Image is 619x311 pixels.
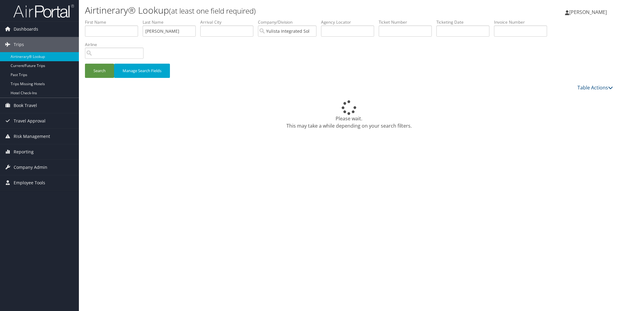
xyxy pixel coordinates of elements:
label: Invoice Number [494,19,552,25]
label: Last Name [143,19,200,25]
span: Company Admin [14,160,47,175]
span: Risk Management [14,129,50,144]
a: Table Actions [577,84,613,91]
a: [PERSON_NAME] [565,3,613,21]
label: Arrival City [200,19,258,25]
small: (at least one field required) [169,6,256,16]
span: Book Travel [14,98,37,113]
div: Please wait. This may take a while depending on your search filters. [85,100,613,129]
span: Employee Tools [14,175,45,190]
span: Trips [14,37,24,52]
span: Travel Approval [14,113,46,129]
button: Search [85,64,114,78]
h1: Airtinerary® Lookup [85,4,437,17]
label: First Name [85,19,143,25]
label: Ticket Number [379,19,436,25]
label: Agency Locator [321,19,379,25]
label: Ticketing Date [436,19,494,25]
label: Airline [85,42,148,48]
span: [PERSON_NAME] [569,9,607,15]
button: Manage Search Fields [114,64,170,78]
label: Company/Division [258,19,321,25]
span: Dashboards [14,22,38,37]
span: Reporting [14,144,34,159]
img: airportal-logo.png [13,4,74,18]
